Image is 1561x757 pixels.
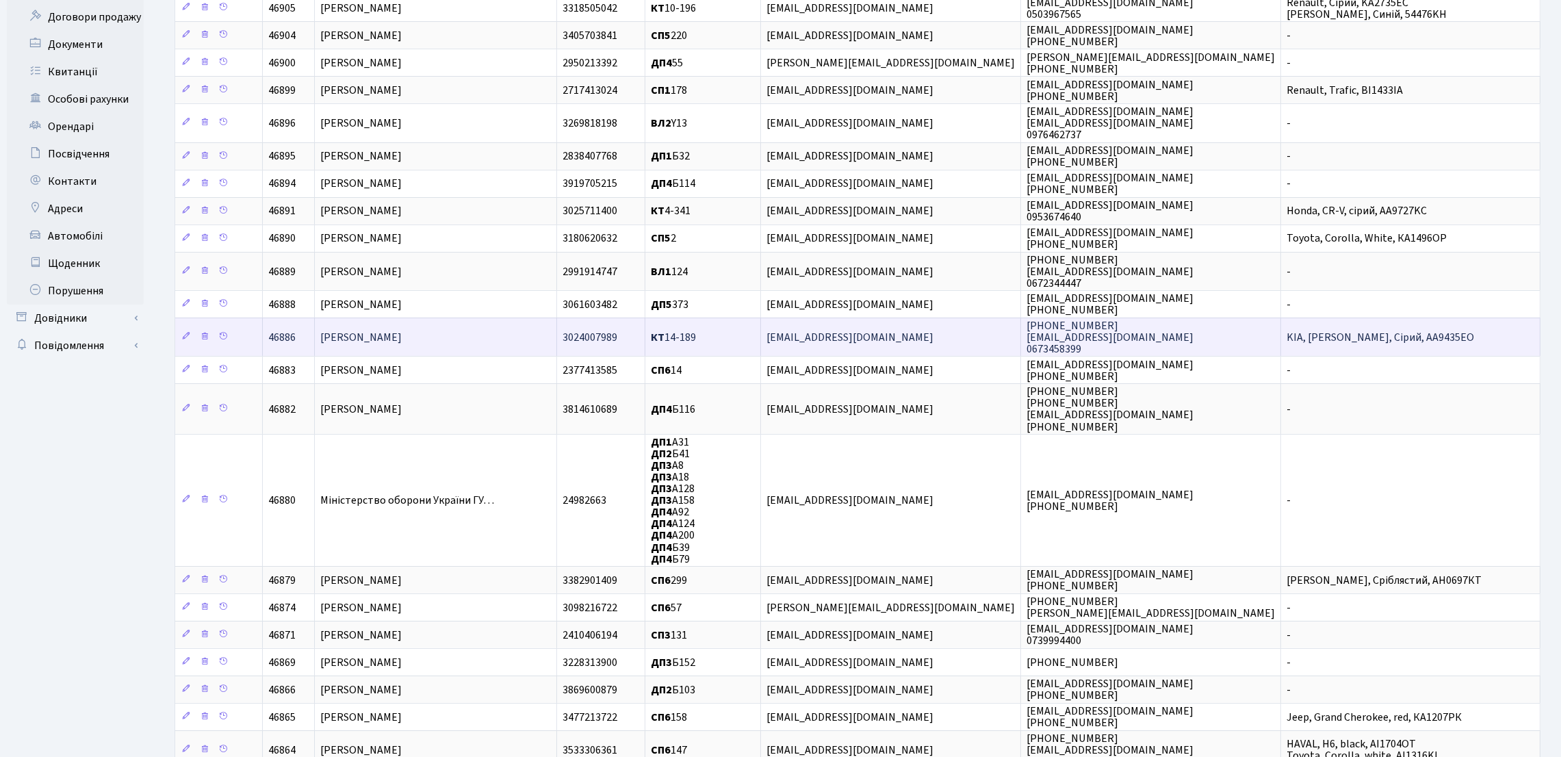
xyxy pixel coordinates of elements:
span: [PERSON_NAME][EMAIL_ADDRESS][DOMAIN_NAME] [766,600,1015,615]
span: - [1287,297,1291,312]
a: Довідники [7,305,144,332]
span: [EMAIL_ADDRESS][DOMAIN_NAME] [PHONE_NUMBER] [1027,487,1194,514]
span: [EMAIL_ADDRESS][DOMAIN_NAME] [766,83,933,98]
span: - [1287,493,1291,508]
span: 10-196 [651,1,696,16]
b: СП5 [651,28,671,43]
span: 3477213722 [563,710,617,725]
span: 131 [651,628,687,643]
b: СП6 [651,573,671,588]
span: 46894 [268,177,296,192]
span: 46871 [268,628,296,643]
span: [PERSON_NAME] [320,363,402,378]
b: ДП4 [651,516,672,531]
span: [EMAIL_ADDRESS][DOMAIN_NAME] [766,573,933,588]
span: [EMAIL_ADDRESS][DOMAIN_NAME] [766,1,933,16]
span: 373 [651,297,688,312]
a: Орендарі [7,113,144,140]
span: 3869600879 [563,682,617,697]
span: 57 [651,600,682,615]
span: А31 Б41 А8 А18 А128 А158 А92 А124 А200 Б39 Б79 [651,435,695,567]
span: 4-341 [651,204,691,219]
span: - [1287,600,1291,615]
span: Renault, Trafic, BI1433IA [1287,83,1403,98]
b: СП6 [651,600,671,615]
span: 46866 [268,682,296,697]
span: 2410406194 [563,628,617,643]
span: - [1287,682,1291,697]
span: 55 [651,55,683,70]
span: 158 [651,710,687,725]
span: 3024007989 [563,330,617,345]
span: [PERSON_NAME] [320,682,402,697]
span: 14 [651,363,682,378]
span: [EMAIL_ADDRESS][DOMAIN_NAME] [766,682,933,697]
span: [PERSON_NAME] [320,573,402,588]
span: 46886 [268,330,296,345]
span: [PERSON_NAME] [320,116,402,131]
span: Міністерство оборони України ГУ… [320,493,494,508]
span: [EMAIL_ADDRESS][DOMAIN_NAME] [766,28,933,43]
span: 46883 [268,363,296,378]
span: [EMAIL_ADDRESS][DOMAIN_NAME] [766,363,933,378]
span: 46869 [268,655,296,670]
span: [PHONE_NUMBER] [1027,655,1118,670]
b: КТ [651,1,665,16]
span: 220 [651,28,687,43]
span: - [1287,116,1291,131]
b: СП6 [651,710,671,725]
span: [EMAIL_ADDRESS][DOMAIN_NAME] [766,655,933,670]
span: [EMAIL_ADDRESS][DOMAIN_NAME] [766,149,933,164]
span: 3061603482 [563,297,617,312]
span: [PERSON_NAME][EMAIL_ADDRESS][DOMAIN_NAME] [PHONE_NUMBER] [1027,50,1275,77]
b: ДП3 [651,481,672,496]
b: ДП4 [651,402,672,417]
span: [EMAIL_ADDRESS][DOMAIN_NAME] [766,628,933,643]
b: СП1 [651,83,671,98]
span: [PERSON_NAME] [320,1,402,16]
span: Б32 [651,149,690,164]
span: [EMAIL_ADDRESS][DOMAIN_NAME] [PHONE_NUMBER] [1027,291,1194,318]
span: 46896 [268,116,296,131]
span: - [1287,149,1291,164]
span: [PERSON_NAME], Сріблястий, АН0697КТ [1287,573,1482,588]
span: 299 [651,573,687,588]
span: 46880 [268,493,296,508]
span: [EMAIL_ADDRESS][DOMAIN_NAME] [PHONE_NUMBER] [1027,143,1194,170]
b: ДП4 [651,540,672,555]
span: 178 [651,83,687,98]
b: ДП1 [651,149,672,164]
b: ВЛ2 [651,116,671,131]
b: ДП3 [651,458,672,473]
span: 46888 [268,297,296,312]
a: Повідомлення [7,332,144,359]
span: [EMAIL_ADDRESS][DOMAIN_NAME] [766,297,933,312]
span: [PERSON_NAME] [320,28,402,43]
b: ДП4 [651,552,672,567]
b: СП5 [651,231,671,246]
span: [EMAIL_ADDRESS][DOMAIN_NAME] [766,493,933,508]
span: - [1287,177,1291,192]
span: 2 [651,231,676,246]
span: 46900 [268,55,296,70]
span: [EMAIL_ADDRESS][DOMAIN_NAME] [PHONE_NUMBER] [1027,77,1194,104]
a: Контакти [7,168,144,195]
span: Honda, CR-V, сірий, AA9727KC [1287,204,1427,219]
span: [EMAIL_ADDRESS][DOMAIN_NAME] [766,204,933,219]
span: 46889 [268,264,296,279]
b: ДП3 [651,493,672,508]
span: - [1287,28,1291,43]
a: Адреси [7,195,144,222]
a: Автомобілі [7,222,144,250]
a: Квитанції [7,58,144,86]
span: 3382901409 [563,573,617,588]
span: [PERSON_NAME] [320,628,402,643]
a: Порушення [7,277,144,305]
b: ДП5 [651,297,672,312]
span: 46882 [268,402,296,417]
span: [PERSON_NAME] [320,149,402,164]
a: Договори продажу [7,3,144,31]
span: 2838407768 [563,149,617,164]
span: 2991914747 [563,264,617,279]
span: [PERSON_NAME] [320,600,402,615]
